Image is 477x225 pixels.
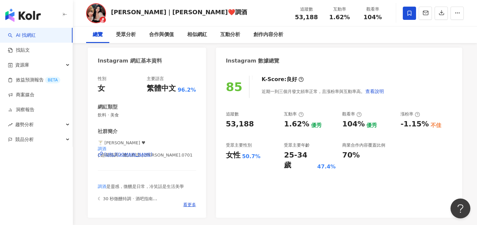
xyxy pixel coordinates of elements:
[15,58,29,72] span: 資源庫
[342,150,360,160] div: 70%
[294,6,319,13] div: 追蹤數
[311,122,322,129] div: 優秀
[400,111,420,117] div: 漲粉率
[8,122,13,127] span: rise
[287,76,297,83] div: 良好
[149,31,174,39] div: 合作與價值
[366,122,377,129] div: 優秀
[450,199,470,218] iframe: Help Scout Beacon - Open
[262,85,384,98] div: 近期一到三個月發文頻率正常，且漲粉率與互動率高。
[116,31,136,39] div: 受眾分析
[220,31,240,39] div: 互動分析
[365,85,384,98] button: 查看說明
[253,31,283,39] div: 創作內容分析
[242,153,261,160] div: 50.7%
[284,142,310,148] div: 受眾主要年齡
[363,14,382,21] span: 104%
[147,76,164,82] div: 主要語言
[8,107,34,113] a: 洞察報告
[98,152,196,157] a: [URL][DOMAIN_NAME]
[329,14,350,21] span: 1.62%
[295,14,318,21] span: 53,188
[262,76,304,83] div: K-Score :
[147,83,176,94] div: 繁體中文
[226,80,242,94] div: 85
[226,111,239,117] div: 追蹤數
[8,32,36,39] a: searchAI 找網紅
[8,92,34,98] a: 商案媒合
[431,122,441,129] div: 不佳
[342,119,365,129] div: 104%
[284,150,315,171] div: 25-34 歲
[15,117,34,132] span: 趨勢分析
[317,163,336,170] div: 47.4%
[98,112,196,118] span: 飲料 · 美食
[5,9,41,22] img: logo
[284,111,303,117] div: 互動率
[111,8,247,16] div: [PERSON_NAME]｜[PERSON_NAME]❤️調酒
[98,128,118,135] div: 社群簡介
[98,184,106,189] mark: 調酒
[86,3,106,23] img: KOL Avatar
[226,119,254,129] div: 53,188
[98,76,106,82] div: 性別
[98,184,184,219] span: 是靈感，微醺是日常，冷笑話是生活美學 ​ ☾ 30 秒微醺特調 · 酒吧指南 ☾ 懶人料理 · 儀式感生活 📩 品牌合作 ➝ 私訊 or [EMAIL_ADDRESS][DOMAIN_NAME]
[360,6,385,13] div: 觀看率
[15,132,34,147] span: 競品分析
[178,86,196,94] span: 96.2%
[327,6,352,13] div: 互動率
[98,57,162,65] div: Instagram 網紅基本資料
[104,152,152,157] div: [URL][DOMAIN_NAME]
[93,31,103,39] div: 總覽
[226,57,280,65] div: Instagram 數據總覽
[187,31,207,39] div: 相似網紅
[342,111,362,117] div: 觀看率
[400,119,429,129] div: -1.15%
[342,142,385,148] div: 商業合作內容覆蓋比例
[284,119,309,129] div: 1.62%
[365,89,384,94] span: 查看說明
[8,47,30,54] a: 找貼文
[183,202,196,208] span: 看更多
[98,140,196,146] span: 🍸 [PERSON_NAME] ♥︎
[226,150,240,160] div: 女性
[98,104,118,111] div: 網紅類型
[8,77,60,83] a: 效益預測報告BETA
[226,142,252,148] div: 受眾主要性別
[98,146,106,151] mark: 調酒
[98,83,105,94] div: 女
